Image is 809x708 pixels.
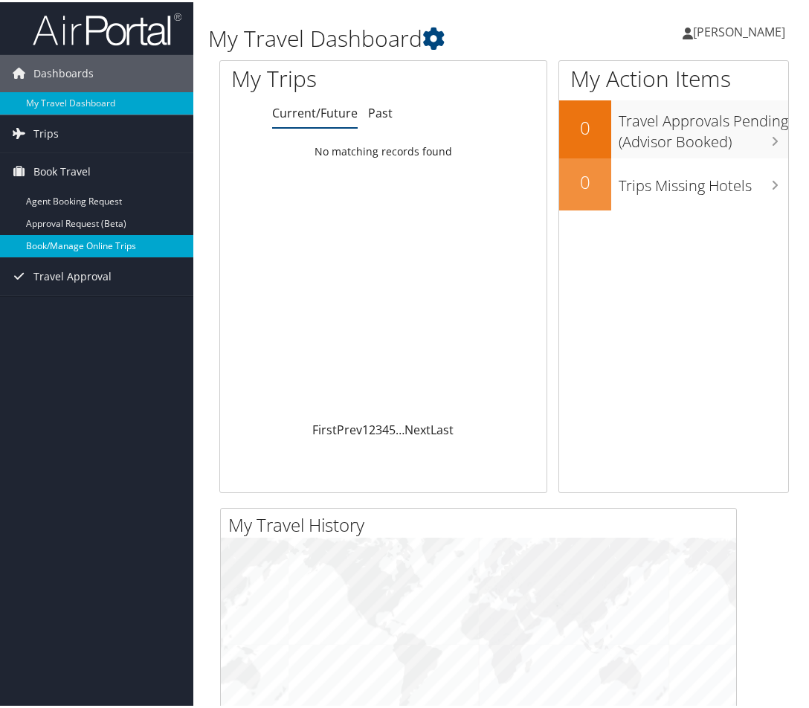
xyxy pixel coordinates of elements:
a: First [312,419,337,436]
a: 4 [382,419,389,436]
a: 0Trips Missing Hotels [559,156,788,208]
span: Book Travel [33,151,91,188]
a: 3 [376,419,382,436]
h2: My Travel History [228,510,736,535]
a: 1 [362,419,369,436]
span: Dashboards [33,53,94,90]
img: airportal-logo.png [33,10,181,45]
span: Travel Approval [33,256,112,293]
a: Past [368,103,393,119]
a: Current/Future [272,103,358,119]
h2: 0 [559,167,611,193]
span: … [396,419,404,436]
h3: Travel Approvals Pending (Advisor Booked) [619,101,788,150]
a: 0Travel Approvals Pending (Advisor Booked) [559,98,788,155]
span: Trips [33,113,59,150]
h1: My Action Items [559,61,788,92]
h1: My Travel Dashboard [208,21,603,52]
h1: My Trips [231,61,399,92]
a: 5 [389,419,396,436]
a: Next [404,419,431,436]
a: [PERSON_NAME] [683,7,800,52]
a: Prev [337,419,362,436]
h3: Trips Missing Hotels [619,166,788,194]
h2: 0 [559,113,611,138]
a: Last [431,419,454,436]
a: 2 [369,419,376,436]
span: [PERSON_NAME] [693,22,785,38]
td: No matching records found [220,136,547,163]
